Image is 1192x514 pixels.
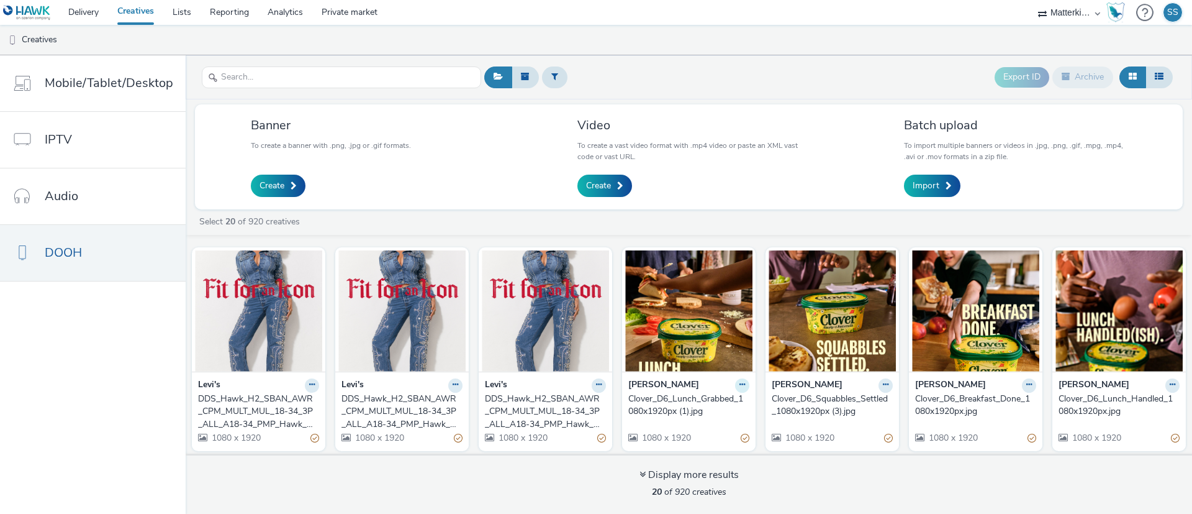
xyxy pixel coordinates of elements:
[915,393,1031,418] div: Clover_D6_Breakfast_Done_1080x1920px.jpg
[45,131,72,149] span: IPTV
[198,393,319,431] a: DDS_Hawk_H2_SBAN_AWR_CPM_MULT_MUL_18-34_3P_ALL_A18-34_PMP_Hawk_CPM_SSD_1x1_NA_NA_Hawk_PrOOH
[338,250,466,372] img: DDS_Hawk_H2_SBAN_AWR_CPM_MULT_MUL_18-34_3P_ALL_A18-34_PMP_Hawk_CPM_SSD_1x1_NA_NA_Hawk_PrOOH visual
[485,393,601,431] div: DDS_Hawk_H2_SBAN_AWR_CPM_MULT_MUL_18-34_3P_ALL_A18-34_PMP_Hawk_CPM_SSD_1x1_NA_NA_Hawk_PrOOH
[1059,393,1175,418] div: Clover_D6_Lunch_Handled_1080x1920px.jpg
[1059,393,1180,418] a: Clover_D6_Lunch_Handled_1080x1920px.jpg
[772,393,893,418] a: Clover_D6_Squabbles_Settled_1080x1920px (3).jpg
[772,379,842,393] strong: [PERSON_NAME]
[198,216,305,227] a: Select of 920 creatives
[1119,67,1146,88] button: Grid
[45,187,78,205] span: Audio
[482,250,609,372] img: DDS_Hawk_H2_SBAN_AWR_CPM_MULT_MUL_18-34_3P_ALL_A18-34_PMP_Hawk_CPM_SSD_1x1_NA_NA_Hawk_PrOOH visual
[354,432,404,444] span: 1080 x 1920
[577,117,800,134] h3: Video
[45,244,82,262] span: DOOH
[904,140,1127,162] p: To import multiple banners or videos in .jpg, .png, .gif, .mpg, .mp4, .avi or .mov formats in a z...
[251,175,305,197] a: Create
[198,379,220,393] strong: Levi's
[202,67,481,88] input: Search...
[1167,3,1178,22] div: SS
[251,140,411,151] p: To create a banner with .png, .jpg or .gif formats.
[1055,250,1183,372] img: Clover_D6_Lunch_Handled_1080x1920px.jpg visual
[628,393,744,418] div: Clover_D6_Lunch_Grabbed_1080x1920px (1).jpg
[1171,432,1180,445] div: Partially valid
[1059,379,1129,393] strong: [PERSON_NAME]
[1052,67,1113,88] button: Archive
[198,393,314,431] div: DDS_Hawk_H2_SBAN_AWR_CPM_MULT_MUL_18-34_3P_ALL_A18-34_PMP_Hawk_CPM_SSD_1x1_NA_NA_Hawk_PrOOH
[577,140,800,162] p: To create a vast video format with .mp4 video or paste an XML vast code or vast URL.
[628,393,749,418] a: Clover_D6_Lunch_Grabbed_1080x1920px (1).jpg
[912,250,1039,372] img: Clover_D6_Breakfast_Done_1080x1920px.jpg visual
[497,432,548,444] span: 1080 x 1920
[928,432,978,444] span: 1080 x 1920
[652,486,662,498] strong: 20
[210,432,261,444] span: 1080 x 1920
[913,180,939,192] span: Import
[904,175,960,197] a: Import
[784,432,834,444] span: 1080 x 1920
[628,379,699,393] strong: [PERSON_NAME]
[597,432,606,445] div: Partially valid
[260,180,284,192] span: Create
[6,34,19,47] img: dooh
[641,432,691,444] span: 1080 x 1920
[1106,2,1125,22] img: Hawk Academy
[915,379,986,393] strong: [PERSON_NAME]
[884,432,893,445] div: Partially valid
[577,175,632,197] a: Create
[341,393,458,431] div: DDS_Hawk_H2_SBAN_AWR_CPM_MULT_MUL_18-34_3P_ALL_A18-34_PMP_Hawk_CPM_SSD_1x1_NA_NA_Hawk_PrOOH
[1145,67,1173,88] button: Table
[1027,432,1036,445] div: Partially valid
[741,432,749,445] div: Partially valid
[995,67,1049,87] button: Export ID
[341,379,364,393] strong: Levi's
[454,432,463,445] div: Partially valid
[341,393,463,431] a: DDS_Hawk_H2_SBAN_AWR_CPM_MULT_MUL_18-34_3P_ALL_A18-34_PMP_Hawk_CPM_SSD_1x1_NA_NA_Hawk_PrOOH
[251,117,411,134] h3: Banner
[485,379,507,393] strong: Levi's
[915,393,1036,418] a: Clover_D6_Breakfast_Done_1080x1920px.jpg
[639,468,739,482] div: Display more results
[904,117,1127,134] h3: Batch upload
[310,432,319,445] div: Partially valid
[586,180,611,192] span: Create
[3,5,51,21] img: undefined Logo
[772,393,888,418] div: Clover_D6_Squabbles_Settled_1080x1920px (3).jpg
[195,250,322,372] img: DDS_Hawk_H2_SBAN_AWR_CPM_MULT_MUL_18-34_3P_ALL_A18-34_PMP_Hawk_CPM_SSD_1x1_NA_NA_Hawk_PrOOH visual
[625,250,752,372] img: Clover_D6_Lunch_Grabbed_1080x1920px (1).jpg visual
[1106,2,1130,22] a: Hawk Academy
[769,250,896,372] img: Clover_D6_Squabbles_Settled_1080x1920px (3).jpg visual
[45,74,173,92] span: Mobile/Tablet/Desktop
[485,393,606,431] a: DDS_Hawk_H2_SBAN_AWR_CPM_MULT_MUL_18-34_3P_ALL_A18-34_PMP_Hawk_CPM_SSD_1x1_NA_NA_Hawk_PrOOH
[652,486,726,498] span: of 920 creatives
[1071,432,1121,444] span: 1080 x 1920
[225,216,235,227] strong: 20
